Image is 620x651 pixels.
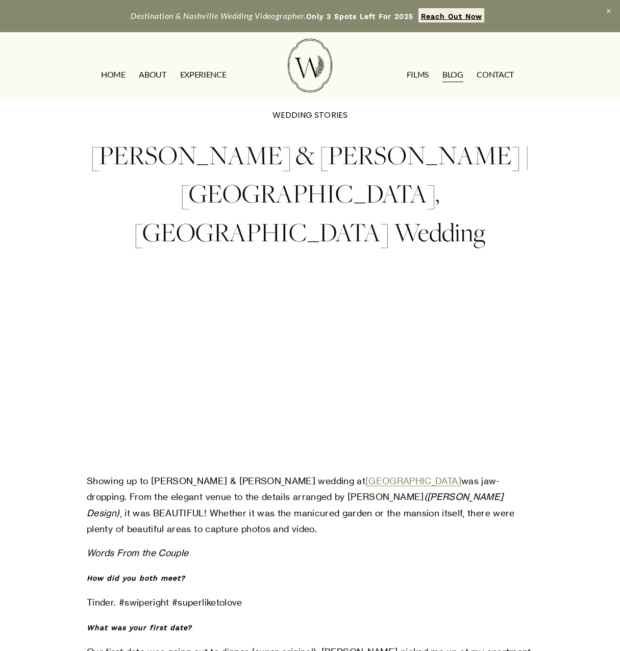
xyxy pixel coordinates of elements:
[477,67,514,83] a: CONTACT
[365,475,461,486] a: [GEOGRAPHIC_DATA]
[421,12,482,20] strong: Reach Out Now
[87,594,533,610] p: Tinder. #swiperight #superliketolove
[87,136,533,251] h1: [PERSON_NAME] & [PERSON_NAME] | [GEOGRAPHIC_DATA], [GEOGRAPHIC_DATA] Wedding
[87,623,192,632] em: What was your first date?
[139,67,166,83] a: ABOUT
[87,574,185,582] em: How did you both meet?
[442,67,463,83] a: Blog
[180,67,227,83] a: EXPERIENCE
[288,39,332,92] img: Wild Fern Weddings
[87,473,533,537] p: Showing up to [PERSON_NAME] & [PERSON_NAME] wedding at was jaw-dropping. From the elegant venue t...
[87,265,533,456] iframe: Mike & Leslie at East Ivy Mansion in Nashville, TN
[272,109,348,121] a: WEDDING STORIES
[87,547,188,558] em: Words From the Couple
[418,8,484,22] a: Reach Out Now
[407,67,429,83] a: FILMS
[101,67,126,83] a: HOME
[87,491,506,518] em: ([PERSON_NAME] Design)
